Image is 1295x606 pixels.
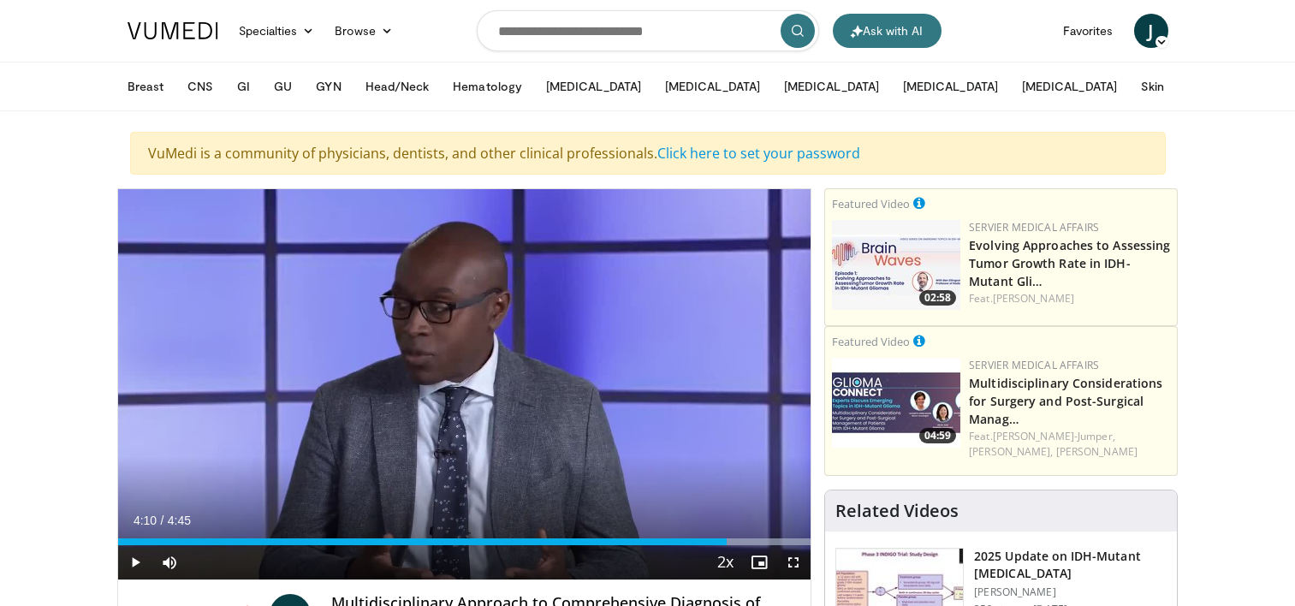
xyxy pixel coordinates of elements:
[655,69,770,104] button: [MEDICAL_DATA]
[117,69,174,104] button: Breast
[152,545,187,579] button: Mute
[833,14,942,48] button: Ask with AI
[969,237,1170,289] a: Evolving Approaches to Assessing Tumor Growth Rate in IDH-Mutant Gli…
[443,69,532,104] button: Hematology
[118,538,811,545] div: Progress Bar
[919,428,956,443] span: 04:59
[229,14,325,48] a: Specialties
[130,132,1166,175] div: VuMedi is a community of physicians, dentists, and other clinical professionals.
[161,514,164,527] span: /
[118,189,811,580] video-js: Video Player
[1134,14,1168,48] a: J
[708,545,742,579] button: Playback Rate
[832,334,910,349] small: Featured Video
[657,144,860,163] a: Click here to set your password
[1012,69,1127,104] button: [MEDICAL_DATA]
[134,514,157,527] span: 4:10
[1131,69,1174,104] button: Skin
[168,514,191,527] span: 4:45
[993,291,1074,306] a: [PERSON_NAME]
[835,501,959,521] h4: Related Videos
[118,545,152,579] button: Play
[974,585,1167,599] p: [PERSON_NAME]
[832,220,960,310] a: 02:58
[969,444,1053,459] a: [PERSON_NAME],
[832,358,960,448] img: 6649a681-f993-4e49-b1cb-d1dd4dbb41af.png.150x105_q85_crop-smart_upscale.jpg
[774,69,889,104] button: [MEDICAL_DATA]
[355,69,440,104] button: Head/Neck
[742,545,776,579] button: Enable picture-in-picture mode
[893,69,1008,104] button: [MEDICAL_DATA]
[919,290,956,306] span: 02:58
[832,358,960,448] a: 04:59
[969,358,1099,372] a: Servier Medical Affairs
[832,220,960,310] img: 7671a5d8-1a52-4d94-b427-73b79769252e.png.150x105_q85_crop-smart_upscale.jpg
[1056,444,1138,459] a: [PERSON_NAME]
[177,69,223,104] button: CNS
[477,10,819,51] input: Search topics, interventions
[969,429,1170,460] div: Feat.
[536,69,651,104] button: [MEDICAL_DATA]
[832,196,910,211] small: Featured Video
[969,375,1162,427] a: Multidisciplinary Considerations for Surgery and Post-Surgical Manag…
[969,220,1099,235] a: Servier Medical Affairs
[969,291,1170,306] div: Feat.
[974,548,1167,582] h3: 2025 Update on IDH-Mutant [MEDICAL_DATA]
[993,429,1115,443] a: [PERSON_NAME]-Jumper,
[1053,14,1124,48] a: Favorites
[128,22,218,39] img: VuMedi Logo
[324,14,403,48] a: Browse
[776,545,811,579] button: Fullscreen
[264,69,302,104] button: GU
[306,69,351,104] button: GYN
[227,69,260,104] button: GI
